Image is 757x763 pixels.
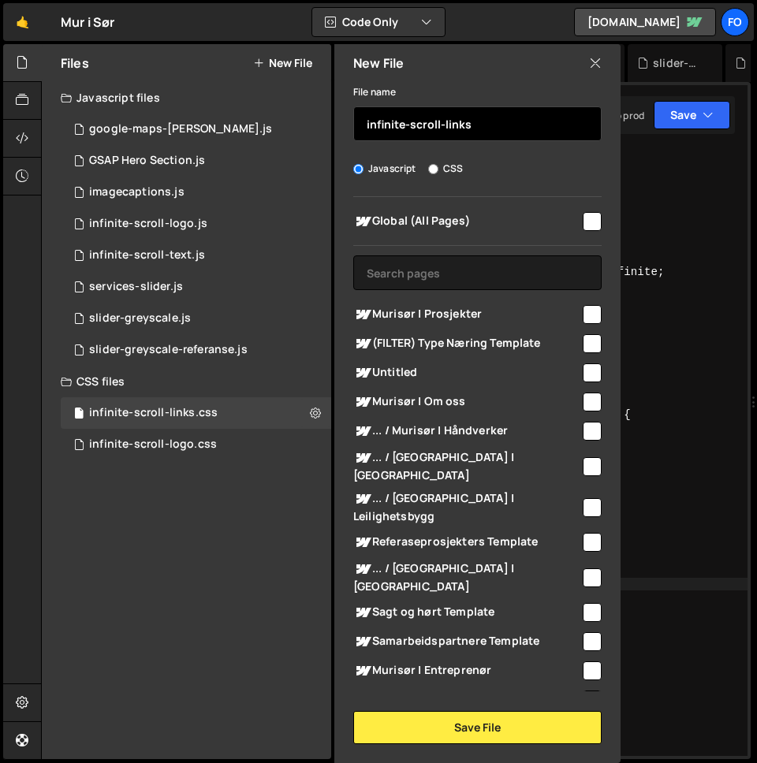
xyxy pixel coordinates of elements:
button: New File [253,57,312,69]
span: (FILTER) Tags Template [353,690,580,709]
span: ... / [GEOGRAPHIC_DATA] | [GEOGRAPHIC_DATA] [353,560,580,594]
h2: New File [353,54,404,72]
a: Fo [721,8,749,36]
div: services-slider.js [89,280,183,294]
span: Global (All Pages) [353,212,580,231]
div: infinite-scroll-logo.js [89,217,207,231]
a: [DOMAIN_NAME] [574,8,716,36]
button: Code Only [312,8,445,36]
input: Name [353,106,602,141]
span: Sagt og hørt Template [353,603,580,622]
input: Search pages [353,255,602,290]
div: infinite-scroll-logo.css [89,437,217,452]
span: ... / [GEOGRAPHIC_DATA] | Leilighetsbygg [353,489,580,524]
input: Javascript [353,164,364,174]
div: 15856/42251.js [61,145,331,177]
div: 15856/42255.js [61,271,331,303]
div: 15856/44486.js [61,334,331,366]
span: Murisør | Prosjekter [353,305,580,324]
div: Javascript files [42,82,331,114]
span: Murisør | Om oss [353,393,580,411]
div: infinite-scroll-links.css [89,406,218,420]
div: GSAP Hero Section.js [89,154,205,168]
label: CSS [428,161,463,177]
div: 15856/44474.css [61,429,331,460]
button: Save File [353,711,602,744]
div: slider-greyscale-referanse.js [653,55,703,71]
div: 15856/44408.js [61,114,331,145]
span: ... / [GEOGRAPHIC_DATA] | [GEOGRAPHIC_DATA] [353,448,580,483]
label: Javascript [353,161,416,177]
div: 15856/45042.css [61,397,331,429]
span: (FILTER) Type Næring Template [353,334,580,353]
label: File name [353,84,396,100]
h2: Files [61,54,89,72]
div: Mur i Sør [61,13,114,32]
span: Murisør | Entreprenør [353,661,580,680]
span: Referaseprosjekters Template [353,533,580,552]
button: Save [654,101,730,129]
div: imagecaptions.js [89,185,185,199]
input: CSS [428,164,438,174]
div: google-maps-[PERSON_NAME].js [89,122,272,136]
span: Samarbeidspartnere Template [353,632,580,651]
span: ... / Murisør | Håndverker [353,422,580,441]
div: 15856/42354.js [61,303,331,334]
a: 🤙 [3,3,42,41]
div: 15856/44399.js [61,177,331,208]
div: CSS files [42,366,331,397]
span: Untitled [353,363,580,382]
div: infinite-scroll-text.js [89,248,205,262]
div: 15856/42353.js [61,240,331,271]
div: slider-greyscale.js [89,311,191,326]
div: slider-greyscale-referanse.js [89,343,248,357]
div: 15856/44475.js [61,208,331,240]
